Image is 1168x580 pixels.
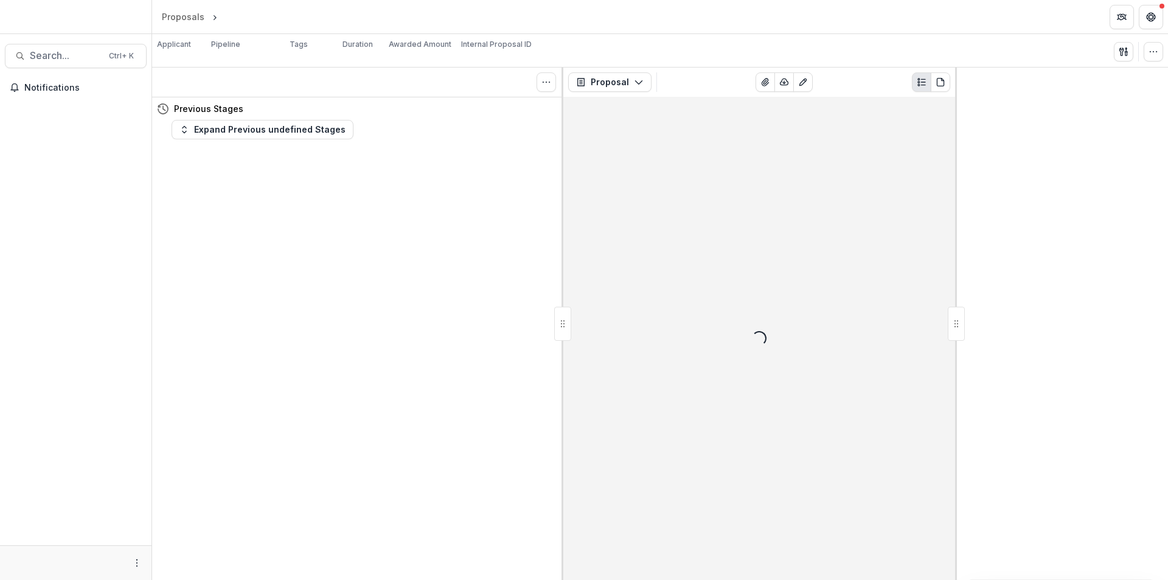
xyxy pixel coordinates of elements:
[162,10,204,23] div: Proposals
[24,83,142,93] span: Notifications
[342,39,373,50] p: Duration
[172,120,353,139] button: Expand Previous undefined Stages
[793,72,813,92] button: Edit as form
[5,78,147,97] button: Notifications
[106,49,136,63] div: Ctrl + K
[389,39,451,50] p: Awarded Amount
[130,556,144,570] button: More
[537,72,556,92] button: Toggle View Cancelled Tasks
[1139,5,1163,29] button: Get Help
[211,39,240,50] p: Pipeline
[931,72,950,92] button: PDF view
[912,72,931,92] button: Plaintext view
[1110,5,1134,29] button: Partners
[174,102,243,115] h4: Previous Stages
[290,39,308,50] p: Tags
[461,39,532,50] p: Internal Proposal ID
[157,39,191,50] p: Applicant
[157,8,272,26] nav: breadcrumb
[30,50,102,61] span: Search...
[568,72,652,92] button: Proposal
[5,44,147,68] button: Search...
[157,8,209,26] a: Proposals
[756,72,775,92] button: View Attached Files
